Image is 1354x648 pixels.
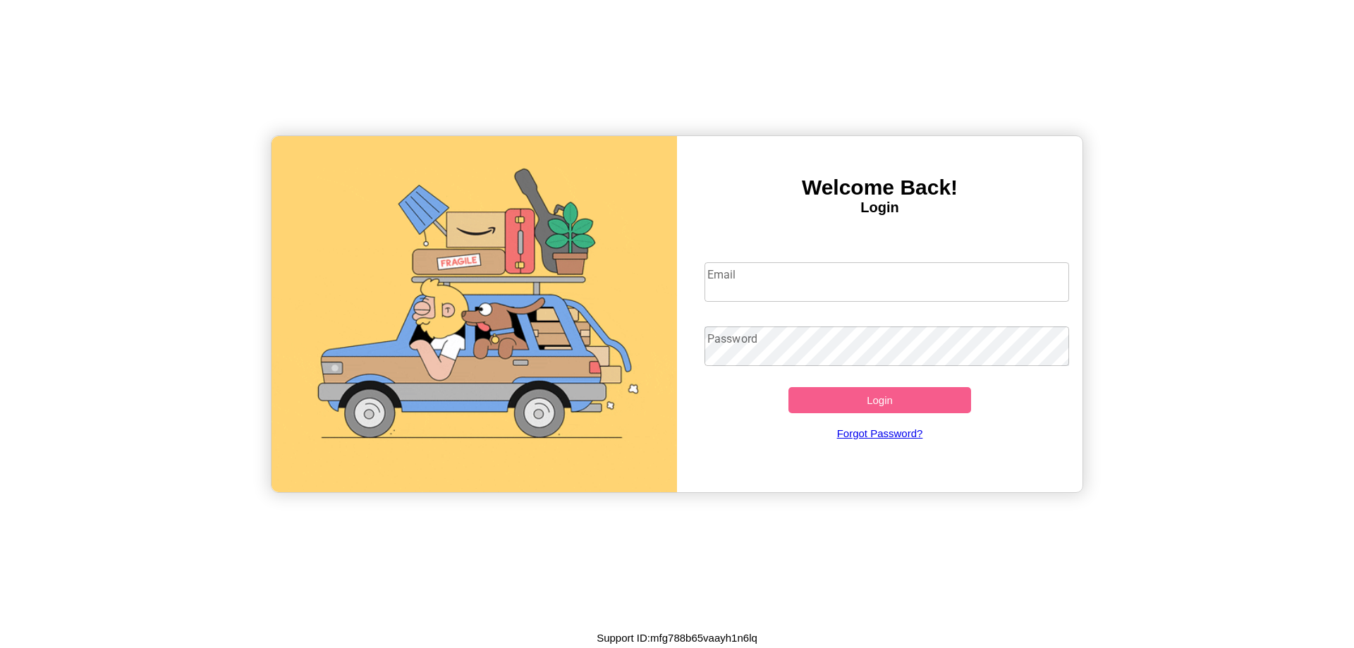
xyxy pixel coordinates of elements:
[677,176,1082,200] h3: Welcome Back!
[597,628,757,647] p: Support ID: mfg788b65vaayh1n6lq
[272,136,677,492] img: gif
[697,413,1063,453] a: Forgot Password?
[788,387,971,413] button: Login
[677,200,1082,216] h4: Login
